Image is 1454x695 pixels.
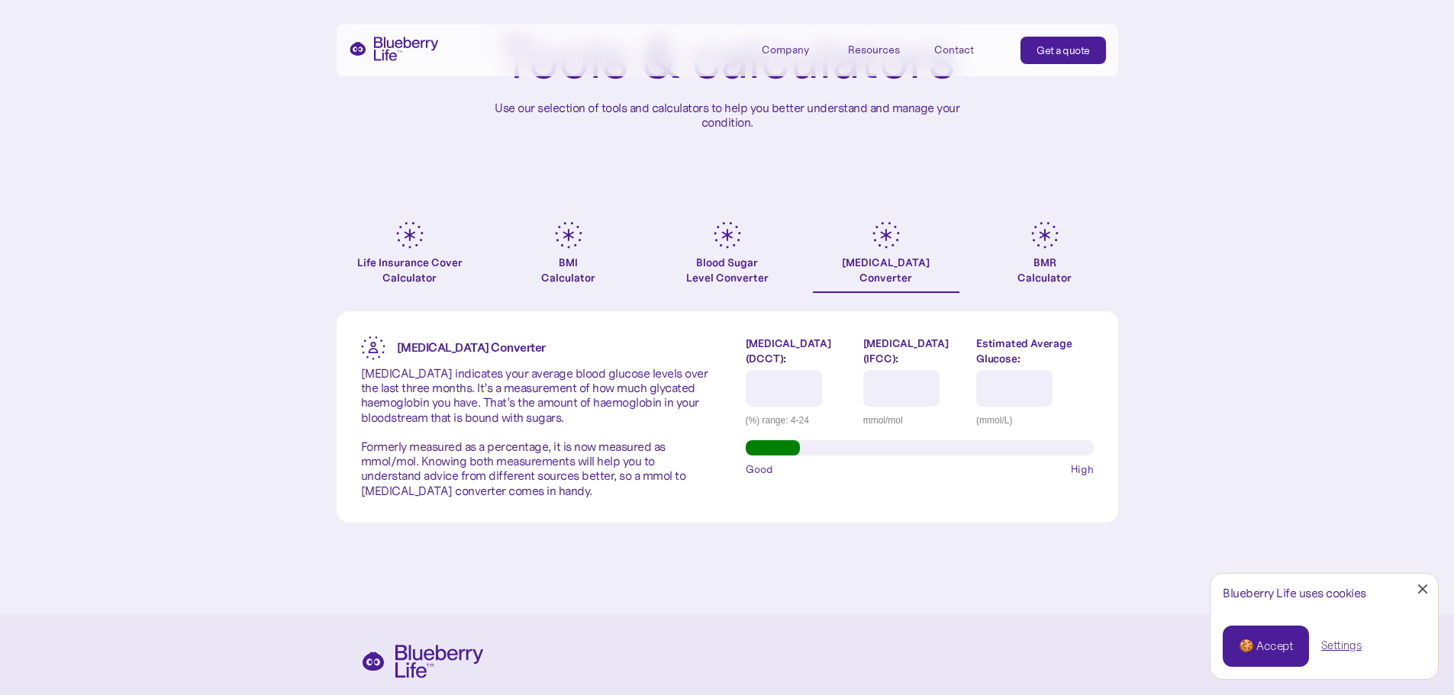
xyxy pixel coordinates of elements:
[972,221,1118,293] a: BMRCalculator
[746,413,852,428] div: (%) range: 4-24
[1423,589,1423,590] div: Close Cookie Popup
[1071,462,1094,477] span: High
[934,37,1003,62] a: Contact
[1407,574,1438,604] a: Close Cookie Popup
[848,43,900,56] div: Resources
[1223,626,1309,667] a: 🍪 Accept
[1223,586,1426,600] div: Blueberry Life uses cookies
[976,336,1093,366] label: Estimated Average Glucose:
[746,462,773,477] span: Good
[934,43,974,56] div: Contact
[842,255,930,285] div: [MEDICAL_DATA] Converter
[1239,638,1293,655] div: 🍪 Accept
[848,37,917,62] div: Resources
[863,336,965,366] label: [MEDICAL_DATA] (IFCC):
[813,221,959,293] a: [MEDICAL_DATA]Converter
[337,221,483,293] a: Life Insurance Cover Calculator
[349,37,439,61] a: home
[686,255,769,285] div: Blood Sugar Level Converter
[541,255,595,285] div: BMI Calculator
[1017,255,1072,285] div: BMR Calculator
[762,37,830,62] div: Company
[976,413,1093,428] div: (mmol/L)
[495,221,642,293] a: BMICalculator
[1020,37,1106,64] a: Get a quote
[654,221,801,293] a: Blood SugarLevel Converter
[1321,638,1362,654] a: Settings
[762,43,809,56] div: Company
[483,101,972,130] p: Use our selection of tools and calculators to help you better understand and manage your condition.
[499,31,955,88] h1: Tools & calculators
[746,336,852,366] label: [MEDICAL_DATA] (DCCT):
[863,413,965,428] div: mmol/mol
[337,255,483,285] div: Life Insurance Cover Calculator
[361,366,709,498] p: [MEDICAL_DATA] indicates your average blood glucose levels over the last three months. It’s a mea...
[1036,43,1090,58] div: Get a quote
[397,339,546,355] strong: [MEDICAL_DATA] Converter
